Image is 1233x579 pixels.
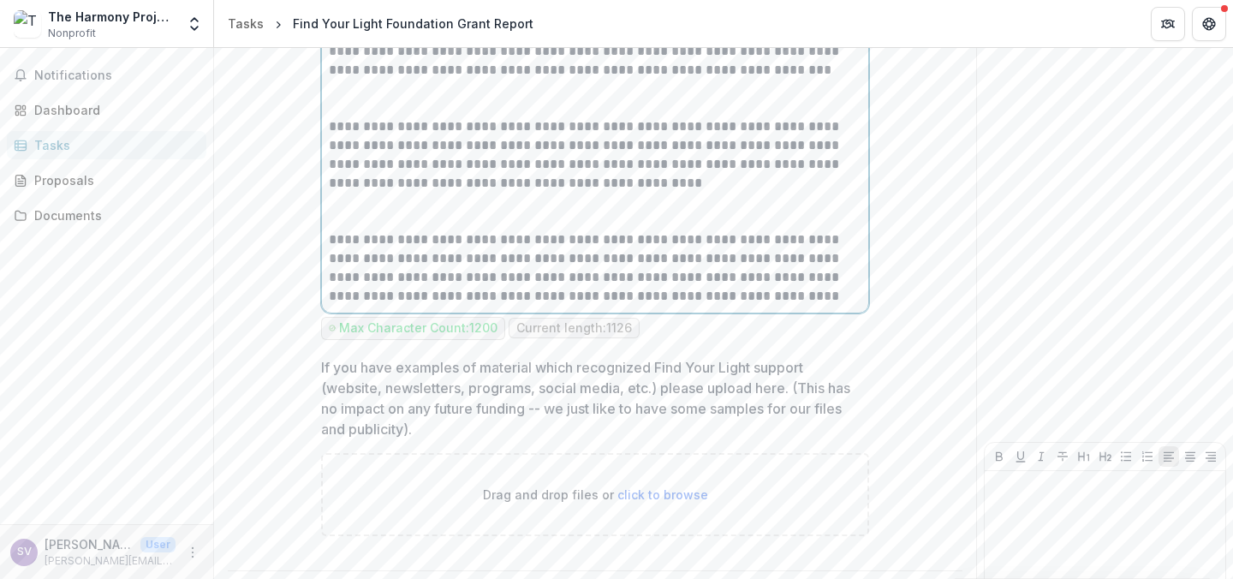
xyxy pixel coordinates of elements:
[483,486,708,504] p: Drag and drop files or
[339,321,497,336] p: Max Character Count: 1200
[182,7,206,41] button: Open entity switcher
[34,171,193,189] div: Proposals
[1137,446,1158,467] button: Ordered List
[1095,446,1116,467] button: Heading 2
[7,62,206,89] button: Notifications
[34,136,193,154] div: Tasks
[321,357,859,439] p: If you have examples of material which recognized Find Your Light support (website, newsletters, ...
[1159,446,1179,467] button: Align Left
[45,553,176,569] p: [PERSON_NAME][EMAIL_ADDRESS][DOMAIN_NAME]
[1180,446,1200,467] button: Align Center
[182,542,203,563] button: More
[1200,446,1221,467] button: Align Right
[293,15,533,33] div: Find Your Light Foundation Grant Report
[48,26,96,41] span: Nonprofit
[989,446,1010,467] button: Bold
[17,546,32,558] div: Sam Vasquez
[7,131,206,159] a: Tasks
[1151,7,1185,41] button: Partners
[1010,446,1031,467] button: Underline
[617,487,708,502] span: click to browse
[1116,446,1136,467] button: Bullet List
[7,96,206,124] a: Dashboard
[221,11,540,36] nav: breadcrumb
[7,166,206,194] a: Proposals
[7,201,206,230] a: Documents
[1052,446,1073,467] button: Strike
[228,15,264,33] div: Tasks
[221,11,271,36] a: Tasks
[1031,446,1051,467] button: Italicize
[34,69,200,83] span: Notifications
[48,8,176,26] div: The Harmony Project
[34,101,193,119] div: Dashboard
[140,537,176,552] p: User
[1074,446,1094,467] button: Heading 1
[1192,7,1226,41] button: Get Help
[14,10,41,38] img: The Harmony Project
[516,321,632,336] p: Current length: 1126
[34,206,193,224] div: Documents
[45,535,134,553] p: [PERSON_NAME]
